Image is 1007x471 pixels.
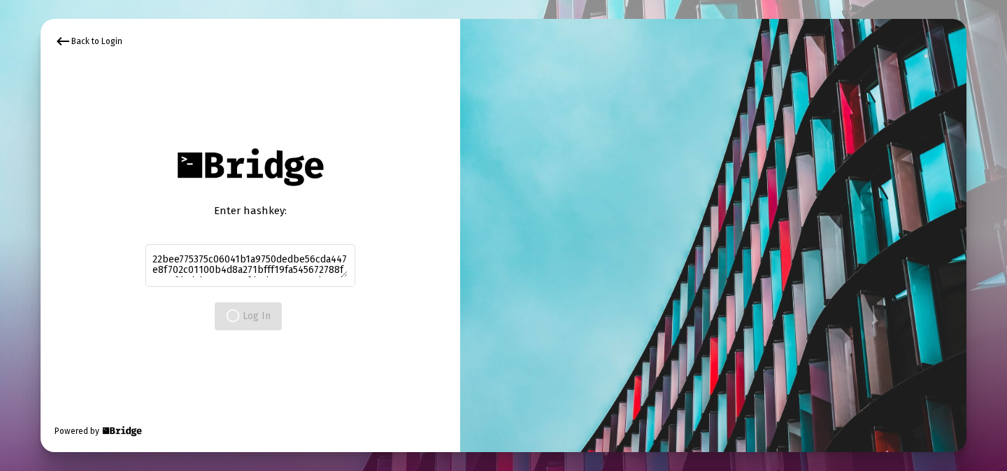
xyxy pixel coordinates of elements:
[101,424,143,438] img: Bridge Financial Technology Logo
[55,33,122,50] div: Back to Login
[170,141,330,193] img: Bridge Financial Technology Logo
[55,424,143,438] div: Powered by
[215,302,282,330] button: Log In
[145,204,355,218] div: Enter hashkey:
[226,310,271,322] span: Log In
[55,33,71,50] mat-icon: keyboard_backspace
